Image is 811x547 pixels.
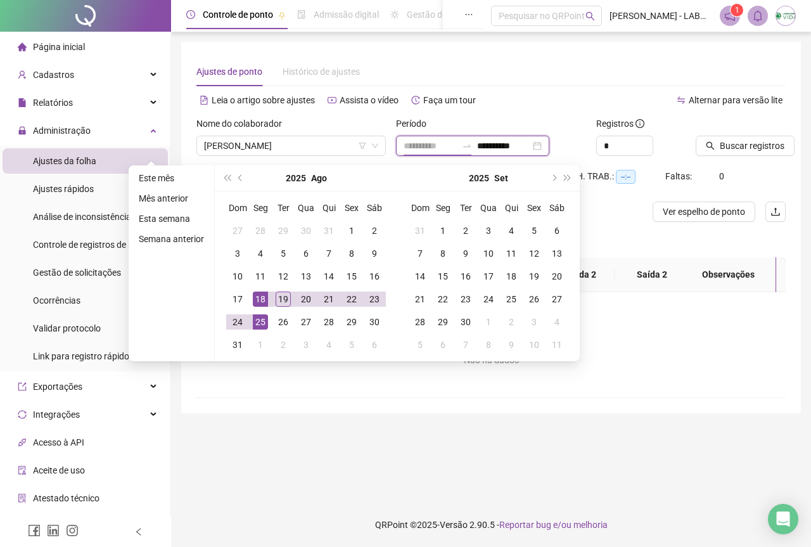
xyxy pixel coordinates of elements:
td: 2025-09-21 [409,288,431,311]
td: 2025-09-23 [454,288,477,311]
div: 29 [435,314,450,330]
td: 2025-07-31 [317,219,340,242]
span: Observações [691,267,766,281]
td: 2025-09-02 [272,333,295,356]
span: Administração [33,125,91,136]
th: Ter [454,196,477,219]
sup: 1 [731,4,743,16]
div: 3 [298,337,314,352]
button: Buscar registros [696,136,795,156]
div: 17 [481,269,496,284]
td: 2025-09-19 [523,265,546,288]
td: 2025-08-04 [249,242,272,265]
div: 24 [230,314,245,330]
span: swap-right [462,141,472,151]
div: 5 [344,337,359,352]
td: 2025-08-31 [409,219,431,242]
td: 2025-08-17 [226,288,249,311]
div: 2 [458,223,473,238]
div: 28 [412,314,428,330]
div: 18 [253,292,268,307]
th: Observações [680,257,776,292]
span: solution [18,494,27,503]
div: 31 [412,223,428,238]
td: 2025-09-01 [431,219,454,242]
div: 1 [481,314,496,330]
span: Ajustes rápidos [33,184,94,194]
span: user-add [18,70,27,79]
div: 9 [367,246,382,261]
th: Qua [295,196,317,219]
span: Versão [440,520,468,530]
td: 2025-08-11 [249,265,272,288]
td: 2025-09-06 [363,333,386,356]
span: Link para registro rápido [33,351,129,361]
span: clock-circle [186,10,195,19]
th: Saída 2 [615,257,690,292]
div: 3 [481,223,496,238]
td: 2025-09-27 [546,288,568,311]
span: youtube [328,96,336,105]
div: 5 [527,223,542,238]
span: export [18,382,27,391]
div: 18 [504,269,519,284]
div: 9 [504,337,519,352]
div: 27 [298,314,314,330]
td: 2025-09-28 [409,311,431,333]
button: next-year [546,165,560,191]
div: 6 [549,223,565,238]
td: 2025-09-07 [409,242,431,265]
td: 2025-08-10 [226,265,249,288]
span: Acesso à API [33,437,84,447]
span: down [371,142,379,150]
div: 24 [481,292,496,307]
td: 2025-09-05 [340,333,363,356]
button: super-next-year [561,165,575,191]
div: 31 [321,223,336,238]
span: Aceite de uso [33,465,85,475]
div: 13 [549,246,565,261]
div: 28 [253,223,268,238]
span: Buscar registros [720,139,784,153]
div: 10 [527,337,542,352]
li: Este mês [134,171,209,186]
div: 10 [481,246,496,261]
span: Validar protocolo [33,323,101,333]
td: 2025-09-29 [431,311,454,333]
td: 2025-09-09 [454,242,477,265]
span: file [18,98,27,107]
td: 2025-09-25 [500,288,523,311]
div: 20 [549,269,565,284]
td: 2025-09-18 [500,265,523,288]
div: 8 [481,337,496,352]
span: sync [18,410,27,419]
li: Semana anterior [134,231,209,247]
span: Alternar para versão lite [689,95,782,105]
div: 29 [344,314,359,330]
footer: QRPoint © 2025 - 2.90.5 - [171,503,811,547]
div: 15 [435,269,450,284]
span: Cadastros [33,70,74,80]
div: 23 [458,292,473,307]
div: 30 [367,314,382,330]
div: 4 [253,246,268,261]
td: 2025-08-26 [272,311,295,333]
span: Leia o artigo sobre ajustes [212,95,315,105]
span: Integrações [33,409,80,420]
span: bell [752,10,763,22]
div: 1 [344,223,359,238]
div: 1 [253,337,268,352]
td: 2025-08-15 [340,265,363,288]
div: 22 [344,292,359,307]
td: 2025-09-05 [523,219,546,242]
div: Open Intercom Messenger [768,504,798,534]
div: 17 [230,292,245,307]
th: Dom [409,196,431,219]
div: 2 [367,223,382,238]
div: 27 [549,292,565,307]
span: instagram [66,524,79,537]
button: month panel [494,165,508,191]
div: 12 [527,246,542,261]
span: Reportar bug e/ou melhoria [499,520,608,530]
th: Dom [226,196,249,219]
